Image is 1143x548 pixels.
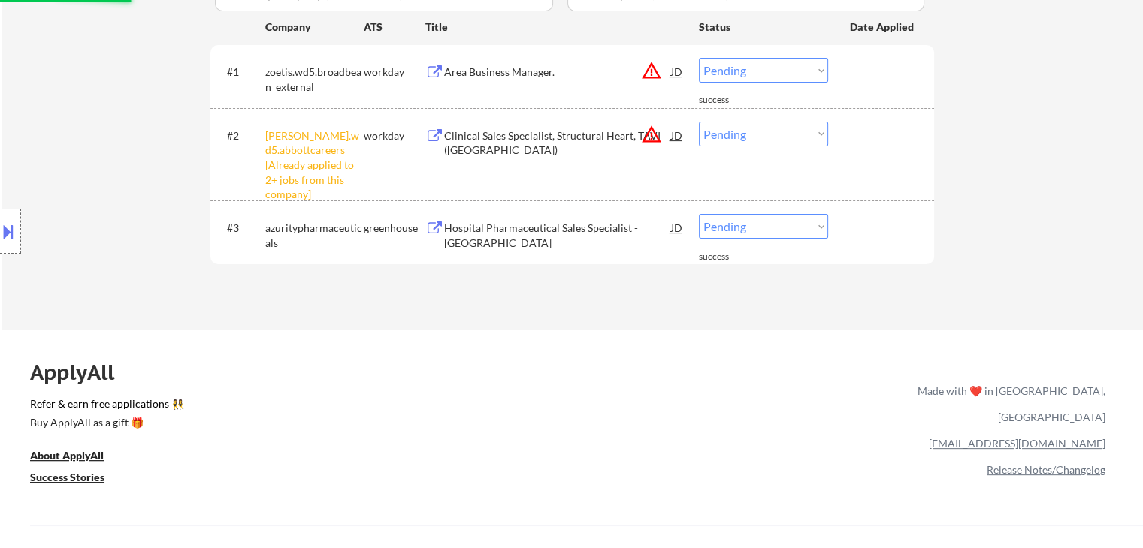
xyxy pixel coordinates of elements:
div: JD [670,214,685,241]
div: greenhouse [364,221,425,236]
div: Company [265,20,364,35]
u: About ApplyAll [30,449,104,462]
div: #1 [227,65,253,80]
div: success [699,94,759,107]
div: workday [364,128,425,143]
a: About ApplyAll [30,447,125,466]
div: Status [699,13,828,40]
div: Buy ApplyAll as a gift 🎁 [30,417,180,428]
a: Refer & earn free applications 👯‍♀️ [30,399,603,414]
div: Title [425,20,685,35]
button: warning_amber [641,124,662,145]
div: ATS [364,20,425,35]
div: zoetis.wd5.broadbean_external [265,65,364,94]
div: Hospital Pharmaceutical Sales Specialist - [GEOGRAPHIC_DATA] [444,221,671,250]
div: JD [670,58,685,85]
a: Release Notes/Changelog [987,463,1105,476]
div: Clinical Sales Specialist, Structural Heart, TAVI ([GEOGRAPHIC_DATA]) [444,128,671,158]
div: [PERSON_NAME].wd5.abbottcareers [Already applied to 2+ jobs from this company] [265,128,364,202]
div: ApplyAll [30,360,132,385]
a: Buy ApplyAll as a gift 🎁 [30,414,180,433]
a: Success Stories [30,469,125,488]
u: Success Stories [30,471,104,483]
div: JD [670,122,685,149]
div: Date Applied [850,20,916,35]
button: warning_amber [641,60,662,81]
div: Area Business Manager. [444,65,671,80]
div: success [699,251,759,263]
div: azuritypharmaceuticals [265,221,364,250]
div: workday [364,65,425,80]
div: Made with ❤️ in [GEOGRAPHIC_DATA], [GEOGRAPHIC_DATA] [912,378,1105,430]
a: [EMAIL_ADDRESS][DOMAIN_NAME] [929,437,1105,450]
